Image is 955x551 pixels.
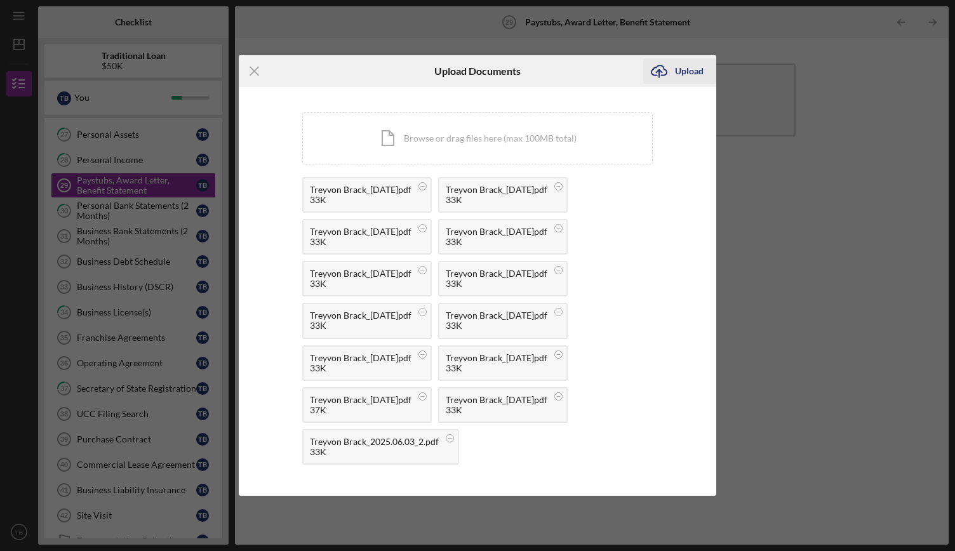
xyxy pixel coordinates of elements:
div: 33K [446,363,547,373]
div: Treyvon Brack_[DATE]pdf [310,310,411,321]
div: Treyvon Brack_[DATE]pdf [446,227,547,237]
div: 33K [310,363,411,373]
div: Treyvon Brack_[DATE]pdf [310,395,411,405]
div: Treyvon Brack_[DATE]pdf [446,185,547,195]
button: Upload [643,58,716,84]
div: Treyvon Brack_2025.06.03_2.pdf [310,437,439,447]
div: 33K [446,321,547,331]
div: Treyvon Brack_[DATE]pdf [310,269,411,279]
div: Treyvon Brack_[DATE]pdf [446,269,547,279]
div: Treyvon Brack_[DATE]pdf [310,185,411,195]
div: 33K [446,279,547,289]
div: Treyvon Brack_[DATE]pdf [446,310,547,321]
div: 33K [310,237,411,247]
div: 33K [310,279,411,289]
div: 33K [446,405,547,415]
div: 33K [446,237,547,247]
div: 33K [446,195,547,205]
div: 33K [310,195,411,205]
h6: Upload Documents [434,65,521,77]
div: 33K [310,321,411,331]
div: Treyvon Brack_[DATE]pdf [310,353,411,363]
div: Treyvon Brack_[DATE]pdf [446,353,547,363]
div: Treyvon Brack_[DATE]pdf [310,227,411,237]
div: 37K [310,405,411,415]
div: Upload [675,58,704,84]
div: Treyvon Brack_[DATE]pdf [446,395,547,405]
div: 33K [310,447,439,457]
